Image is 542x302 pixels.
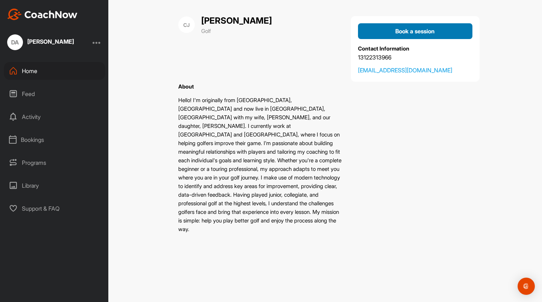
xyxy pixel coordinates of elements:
[4,200,105,217] div: Support & FAQ
[201,27,272,35] p: Golf
[4,154,105,172] div: Programs
[7,9,77,20] img: CoachNow
[7,34,23,50] div: DA
[395,28,435,35] span: Book a session
[201,14,272,27] p: [PERSON_NAME]
[4,131,105,149] div: Bookings
[4,177,105,195] div: Library
[178,83,194,90] label: About
[358,53,472,62] a: 13122313966
[4,62,105,80] div: Home
[358,23,472,39] button: Book a session
[358,45,472,53] p: Contact Information
[178,96,341,234] p: Hello! I'm originally from [GEOGRAPHIC_DATA], [GEOGRAPHIC_DATA] and now live in [GEOGRAPHIC_DATA]...
[518,278,535,295] div: Open Intercom Messenger
[178,16,195,33] div: CJ
[4,108,105,126] div: Activity
[358,66,472,75] a: [EMAIL_ADDRESS][DOMAIN_NAME]
[4,85,105,103] div: Feed
[27,39,74,44] div: [PERSON_NAME]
